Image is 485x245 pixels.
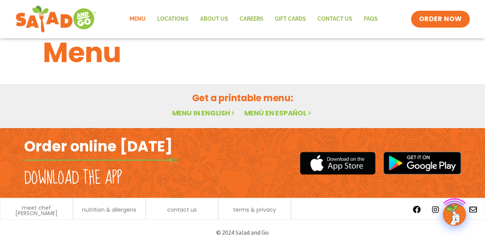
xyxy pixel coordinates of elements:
img: google_play [383,151,461,174]
span: ORDER NOW [419,15,462,24]
a: meet chef [PERSON_NAME] [4,205,69,216]
a: ORDER NOW [411,11,469,28]
a: About Us [194,10,233,28]
a: Careers [233,10,269,28]
a: Locations [151,10,194,28]
h1: Menu [43,32,442,73]
a: contact us [167,207,197,212]
a: Menu [124,10,151,28]
nav: Menu [124,10,383,28]
a: nutrition & allergens [82,207,136,212]
h2: Order online [DATE] [24,137,173,156]
a: Contact Us [311,10,358,28]
h2: Get a printable menu: [43,91,442,105]
a: Menú en español [244,108,313,118]
p: © 2024 Salad and Go [28,227,457,238]
img: new-SAG-logo-768×292 [15,4,96,35]
img: appstore [300,151,375,176]
h2: Download the app [24,168,122,189]
a: GIFT CARDS [269,10,311,28]
a: Menu in English [172,108,236,118]
a: FAQs [358,10,383,28]
img: fork [24,158,178,162]
a: terms & privacy [233,207,276,212]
